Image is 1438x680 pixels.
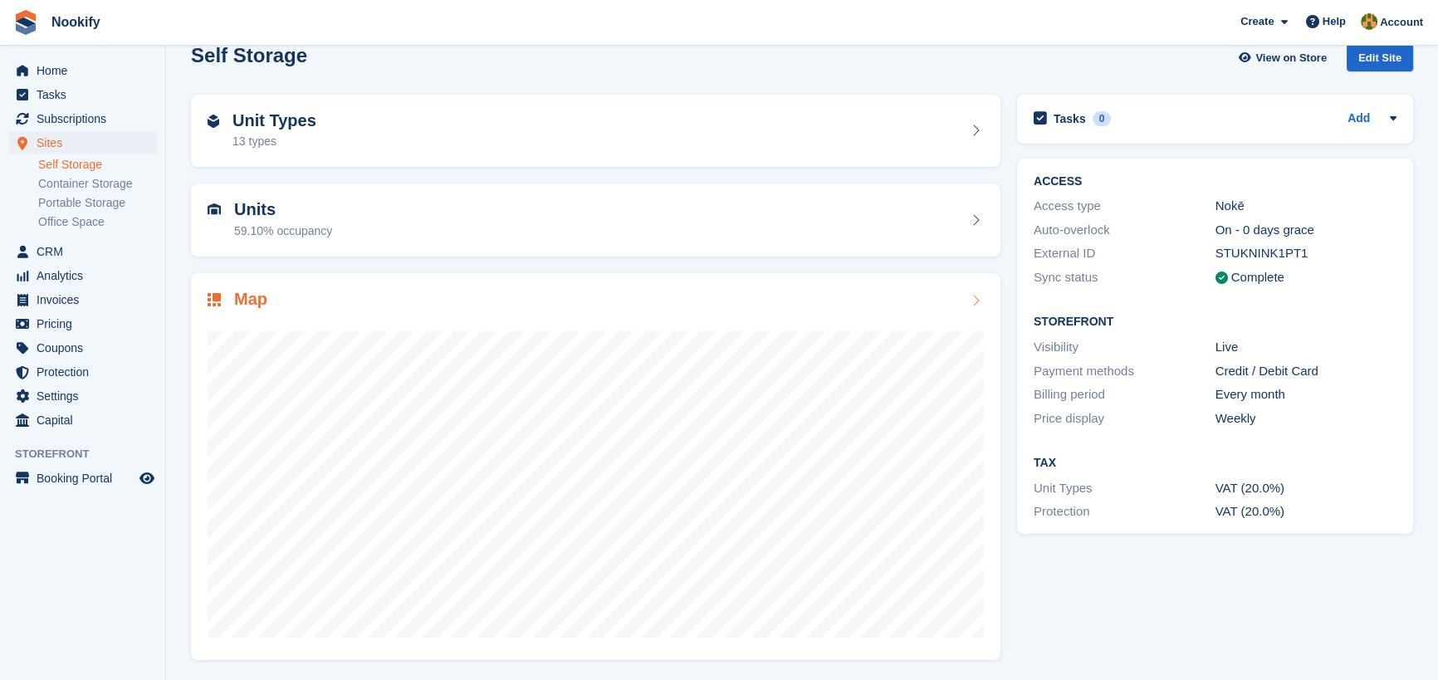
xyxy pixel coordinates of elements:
img: unit-type-icn-2b2737a686de81e16bb02015468b77c625bbabd49415b5ef34ead5e3b44a266d.svg [208,115,219,128]
div: Protection [1034,502,1215,521]
a: menu [8,59,157,82]
a: Container Storage [38,176,157,192]
img: Tim [1361,13,1377,30]
span: Protection [37,360,136,384]
div: Visibility [1034,338,1215,357]
span: Home [37,59,136,82]
div: 13 types [232,133,316,150]
a: menu [8,360,157,384]
span: Pricing [37,312,136,335]
a: menu [8,467,157,490]
a: menu [8,336,157,360]
a: menu [8,264,157,287]
a: Self Storage [38,157,157,173]
span: Storefront [15,446,165,462]
span: CRM [37,240,136,263]
div: STUKNINK1PT1 [1215,244,1397,263]
span: Create [1240,13,1274,30]
span: Analytics [37,264,136,287]
a: menu [8,131,157,154]
span: Invoices [37,288,136,311]
a: View on Store [1236,44,1333,71]
span: View on Store [1255,50,1327,66]
div: Payment methods [1034,362,1215,381]
div: VAT (20.0%) [1215,502,1397,521]
div: Weekly [1215,409,1397,428]
div: Nokē [1215,197,1397,216]
div: VAT (20.0%) [1215,479,1397,498]
span: Capital [37,408,136,432]
a: Office Space [38,214,157,230]
span: Settings [37,384,136,408]
a: menu [8,107,157,130]
div: External ID [1034,244,1215,263]
div: Every month [1215,385,1397,404]
h2: Unit Types [232,111,316,130]
span: Coupons [37,336,136,360]
img: map-icn-33ee37083ee616e46c38cad1a60f524a97daa1e2b2c8c0bc3eb3415660979fc1.svg [208,293,221,306]
div: Edit Site [1347,44,1413,71]
div: Live [1215,338,1397,357]
span: Account [1380,14,1423,31]
div: 59.10% occupancy [234,223,332,240]
span: Sites [37,131,136,154]
a: menu [8,312,157,335]
div: Credit / Debit Card [1215,362,1397,381]
a: Map [191,273,1000,660]
a: menu [8,288,157,311]
a: Edit Site [1347,44,1413,78]
h2: Units [234,200,332,219]
div: Complete [1231,268,1284,287]
span: Help [1323,13,1346,30]
a: Portable Storage [38,195,157,211]
a: menu [8,83,157,106]
div: Unit Types [1034,479,1215,498]
img: unit-icn-7be61d7bf1b0ce9d3e12c5938cc71ed9869f7b940bace4675aadf7bd6d80202e.svg [208,203,221,215]
div: Billing period [1034,385,1215,404]
a: menu [8,408,157,432]
span: Booking Portal [37,467,136,490]
a: Preview store [137,468,157,488]
a: Add [1348,110,1370,129]
h2: ACCESS [1034,175,1396,188]
div: Price display [1034,409,1215,428]
div: Access type [1034,197,1215,216]
span: Subscriptions [37,107,136,130]
h2: Self Storage [191,44,307,66]
img: stora-icon-8386f47178a22dfd0bd8f6a31ec36ba5ce8667c1dd55bd0f319d3a0aa187defe.svg [13,10,38,35]
h2: Tasks [1054,111,1086,126]
a: Unit Types 13 types [191,95,1000,168]
a: Nookify [45,8,107,36]
div: Sync status [1034,268,1215,287]
div: On - 0 days grace [1215,221,1397,240]
h2: Tax [1034,457,1396,470]
h2: Map [234,290,267,309]
a: menu [8,384,157,408]
div: 0 [1093,111,1112,126]
a: Units 59.10% occupancy [191,183,1000,257]
div: Auto-overlock [1034,221,1215,240]
span: Tasks [37,83,136,106]
h2: Storefront [1034,316,1396,329]
a: menu [8,240,157,263]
